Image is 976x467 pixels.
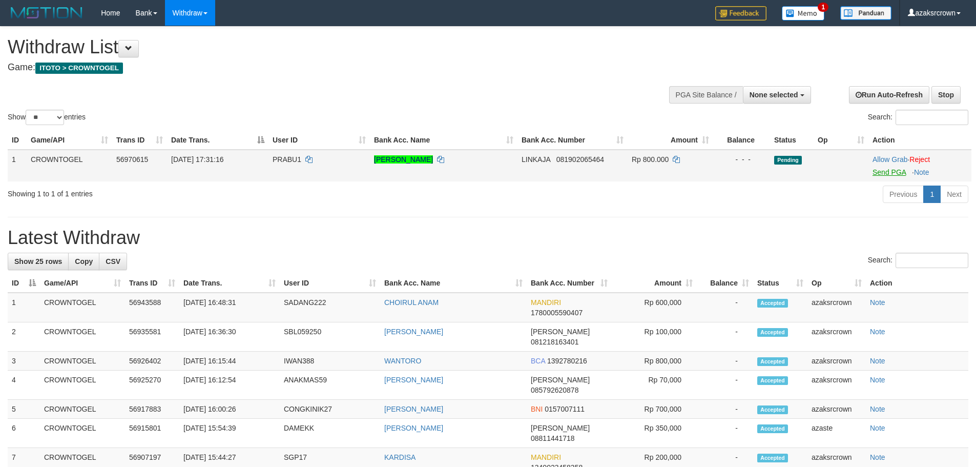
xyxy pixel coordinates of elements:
span: BCA [531,357,545,365]
th: Action [866,274,968,293]
td: 56935581 [125,322,179,352]
span: Accepted [757,405,788,414]
td: 56926402 [125,352,179,371]
td: SBL059250 [280,322,380,352]
a: Run Auto-Refresh [849,86,929,104]
td: [DATE] 16:48:31 [179,293,280,322]
span: Copy 0157007111 to clipboard [545,405,585,413]
img: panduan.png [840,6,891,20]
span: [DATE] 17:31:16 [171,155,223,164]
td: 2 [8,322,40,352]
a: Note [870,453,885,461]
a: [PERSON_NAME] [384,424,443,432]
a: Note [870,424,885,432]
th: Op: activate to sort column ascending [807,274,866,293]
td: 6 [8,419,40,448]
img: Button%20Memo.svg [782,6,825,21]
th: Action [868,131,971,150]
td: - [697,371,753,400]
div: PGA Site Balance / [669,86,743,104]
a: Allow Grab [873,155,907,164]
th: Bank Acc. Name: activate to sort column ascending [370,131,517,150]
span: Copy 08811441718 to clipboard [531,434,575,442]
td: Rp 600,000 [612,293,697,322]
th: Date Trans.: activate to sort column descending [167,131,268,150]
td: [DATE] 16:36:30 [179,322,280,352]
td: - [697,322,753,352]
a: Previous [883,186,924,203]
a: Reject [909,155,930,164]
span: Show 25 rows [14,257,62,266]
a: Send PGA [873,168,906,176]
td: - [697,419,753,448]
th: Bank Acc. Number: activate to sort column ascending [527,274,612,293]
td: ANAKMAS59 [280,371,380,400]
td: SADANG222 [280,293,380,322]
a: Note [870,328,885,336]
span: MANDIRI [531,453,561,461]
th: Op: activate to sort column ascending [814,131,868,150]
a: Stop [931,86,961,104]
span: Accepted [757,299,788,308]
td: Rp 800,000 [612,352,697,371]
span: Accepted [757,454,788,462]
td: azaksrcrown [807,371,866,400]
span: Copy 081902065464 to clipboard [556,155,604,164]
span: · [873,155,909,164]
td: azaksrcrown [807,400,866,419]
td: 5 [8,400,40,419]
th: Bank Acc. Name: activate to sort column ascending [380,274,527,293]
span: LINKAJA [522,155,550,164]
h1: Withdraw List [8,37,640,57]
th: Game/API: activate to sort column ascending [40,274,125,293]
span: Copy [75,257,93,266]
a: Note [870,376,885,384]
span: BNI [531,405,543,413]
span: [PERSON_NAME] [531,376,590,384]
td: - [697,352,753,371]
th: Amount: activate to sort column ascending [628,131,713,150]
a: Note [870,405,885,413]
a: [PERSON_NAME] [384,405,443,413]
td: - [697,400,753,419]
td: IWAN388 [280,352,380,371]
span: Copy 1392780216 to clipboard [547,357,587,365]
td: azaksrcrown [807,293,866,322]
td: DAMEKK [280,419,380,448]
td: Rp 70,000 [612,371,697,400]
td: [DATE] 16:15:44 [179,352,280,371]
td: Rp 100,000 [612,322,697,352]
span: [PERSON_NAME] [531,328,590,336]
th: ID: activate to sort column descending [8,274,40,293]
a: [PERSON_NAME] [374,155,433,164]
td: CONGKINIK27 [280,400,380,419]
a: Note [914,168,929,176]
td: CROWNTOGEL [40,352,125,371]
td: CROWNTOGEL [27,150,112,181]
select: Showentries [26,110,64,125]
th: Bank Acc. Number: activate to sort column ascending [517,131,628,150]
th: Date Trans.: activate to sort column ascending [179,274,280,293]
span: CSV [106,257,120,266]
span: 1 [818,3,828,12]
td: CROWNTOGEL [40,293,125,322]
td: [DATE] 16:00:26 [179,400,280,419]
a: CHOIRUL ANAM [384,298,439,307]
a: WANTORO [384,357,421,365]
th: Game/API: activate to sort column ascending [27,131,112,150]
input: Search: [896,253,968,268]
img: MOTION_logo.png [8,5,86,21]
span: Accepted [757,328,788,337]
label: Search: [868,253,968,268]
label: Search: [868,110,968,125]
td: azaksrcrown [807,322,866,352]
span: None selected [750,91,798,99]
td: - [697,293,753,322]
span: [PERSON_NAME] [531,424,590,432]
span: Accepted [757,357,788,366]
td: CROWNTOGEL [40,371,125,400]
th: User ID: activate to sort column ascending [280,274,380,293]
a: Next [940,186,968,203]
span: Copy 085792620878 to clipboard [531,386,578,394]
td: 1 [8,150,27,181]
